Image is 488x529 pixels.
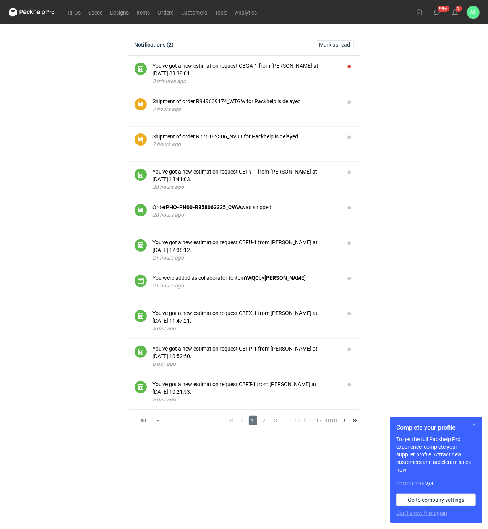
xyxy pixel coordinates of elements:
[64,8,85,17] a: RFQs
[470,420,479,429] button: Skip for now
[153,345,339,360] div: You've got a new estimation request CBFP-1 from [PERSON_NAME] at [DATE] 10:52:50.
[396,435,476,474] p: To get the full Packhelp Pro experience, complete your supplier profile. Attract new customers an...
[249,416,257,425] span: 1
[154,8,178,17] a: Orders
[232,8,261,17] a: Analytics
[153,62,339,77] div: You've got a new estimation request CBGA-1 from [PERSON_NAME] at [DATE] 09:39:01.
[396,509,447,517] button: Don’t show this again
[153,97,339,113] button: Shipment of order R949639174_WTGW for Packhelp is delayed7 hours ago
[153,203,339,219] button: OrderPHO-PH00-R858063325_CVAAwas shipped.20 hours ago
[153,133,339,140] div: Shipment of order R776182306_NVJT for Packhelp is delayed
[153,203,339,211] div: Order was shipped.
[211,8,232,17] a: Tools
[467,6,480,19] button: AŚ
[245,275,259,281] strong: YAQC
[325,416,337,425] span: 1018
[153,183,339,191] div: 20 hours ago
[153,325,339,332] div: a day ago
[153,380,339,396] div: You've got a new estimation request CBFT-1 from [PERSON_NAME] at [DATE] 10:21:53.
[396,480,476,488] div: Completed:
[153,133,339,148] button: Shipment of order R776182306_NVJT for Packhelp is delayed7 hours ago
[135,42,174,48] div: Notifications (2)
[265,275,306,281] strong: [PERSON_NAME]
[178,8,211,17] a: Customers
[396,494,476,506] a: Go to company settings
[153,239,339,261] button: You've got a new estimation request CBFU-1 from [PERSON_NAME] at [DATE] 12:38:12.21 hours ago
[131,415,156,426] div: 10
[133,8,154,17] a: Items
[85,8,107,17] a: Specs
[153,254,339,261] div: 21 hours ago
[153,239,339,254] div: You've got a new estimation request CBFU-1 from [PERSON_NAME] at [DATE] 12:38:12.
[153,168,339,191] button: You've got a new estimation request CBFY-1 from [PERSON_NAME] at [DATE] 13:41:03.20 hours ago
[396,423,476,432] h1: Complete your profile
[295,416,307,425] span: 1016
[153,77,339,85] div: 3 minutes ago
[316,40,354,49] button: Mark as read
[310,416,322,425] span: 1017
[153,309,339,325] div: You've got a new estimation request CBFX-1 from [PERSON_NAME] at [DATE] 11:47:21.
[153,274,339,289] button: You were added as collaborator to itemYAQCby[PERSON_NAME]21 hours ago
[283,416,292,425] span: ...
[153,274,339,282] div: You were added as collaborator to item by
[319,42,350,47] span: Mark as read
[425,480,433,487] strong: 2 / 8
[153,97,339,105] div: Shipment of order R949639174_WTGW for Packhelp is delayed
[260,416,269,425] span: 2
[153,360,339,368] div: a day ago
[153,105,339,113] div: 7 hours ago
[9,8,55,17] svg: Packhelp Pro
[449,6,461,18] button: 2
[153,140,339,148] div: 7 hours ago
[107,8,133,17] a: Designs
[467,6,480,19] div: Adrian Świerżewski
[153,282,339,289] div: 21 hours ago
[153,211,339,219] div: 20 hours ago
[431,6,443,18] button: 99+
[153,168,339,183] div: You've got a new estimation request CBFY-1 from [PERSON_NAME] at [DATE] 13:41:03.
[153,309,339,332] button: You've got a new estimation request CBFX-1 from [PERSON_NAME] at [DATE] 11:47:21.a day ago
[166,204,242,210] strong: PHO-PH00-R858063325_CVAA
[153,62,339,85] button: You've got a new estimation request CBGA-1 from [PERSON_NAME] at [DATE] 09:39:01.3 minutes ago
[153,345,339,368] button: You've got a new estimation request CBFP-1 from [PERSON_NAME] at [DATE] 10:52:50.a day ago
[272,416,280,425] span: 3
[153,396,339,403] div: a day ago
[153,380,339,403] button: You've got a new estimation request CBFT-1 from [PERSON_NAME] at [DATE] 10:21:53.a day ago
